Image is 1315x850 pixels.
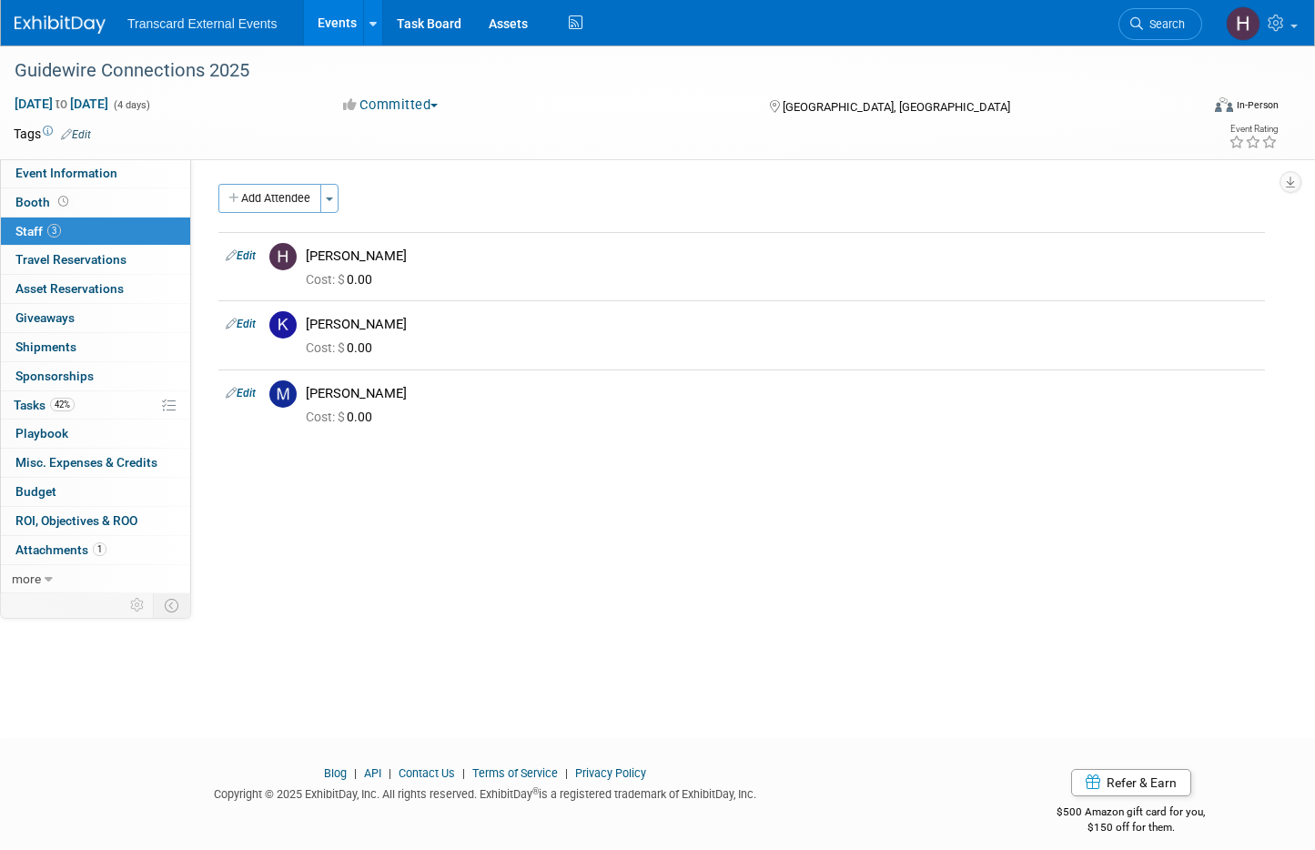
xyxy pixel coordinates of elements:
[53,96,70,111] span: to
[93,542,106,556] span: 1
[269,243,297,270] img: H.jpg
[1,333,190,361] a: Shipments
[218,184,321,213] button: Add Attendee
[122,593,154,617] td: Personalize Event Tab Strip
[269,380,297,408] img: M.jpg
[1226,6,1260,41] img: Haille Dinger
[12,572,41,586] span: more
[1,304,190,332] a: Giveaways
[399,766,455,780] a: Contact Us
[1,159,190,187] a: Event Information
[15,369,94,383] span: Sponsorships
[306,272,347,287] span: Cost: $
[15,426,68,440] span: Playbook
[1,275,190,303] a: Asset Reservations
[983,793,1279,835] div: $500 Amazon gift card for you,
[1215,97,1233,112] img: Format-Inperson.png
[1,218,190,246] a: Staff3
[384,766,396,780] span: |
[983,820,1279,835] div: $150 off for them.
[47,224,61,238] span: 3
[14,96,109,112] span: [DATE] [DATE]
[306,272,379,287] span: 0.00
[15,542,106,557] span: Attachments
[1090,95,1279,122] div: Event Format
[226,387,256,400] a: Edit
[8,55,1171,87] div: Guidewire Connections 2025
[15,224,61,238] span: Staff
[112,99,150,111] span: (4 days)
[349,766,361,780] span: |
[306,340,379,355] span: 0.00
[364,766,381,780] a: API
[306,410,379,424] span: 0.00
[15,455,157,470] span: Misc. Expenses & Credits
[1229,125,1278,134] div: Event Rating
[1,565,190,593] a: more
[15,310,75,325] span: Giveaways
[15,513,137,528] span: ROI, Objectives & ROO
[1118,8,1202,40] a: Search
[1,478,190,506] a: Budget
[306,316,1258,333] div: [PERSON_NAME]
[1,449,190,477] a: Misc. Expenses & Credits
[575,766,646,780] a: Privacy Policy
[324,766,347,780] a: Blog
[306,248,1258,265] div: [PERSON_NAME]
[14,398,75,412] span: Tasks
[1236,98,1279,112] div: In-Person
[306,385,1258,402] div: [PERSON_NAME]
[1,246,190,274] a: Travel Reservations
[1,391,190,420] a: Tasks42%
[15,166,117,180] span: Event Information
[14,125,91,143] td: Tags
[472,766,558,780] a: Terms of Service
[1,362,190,390] a: Sponsorships
[14,782,956,803] div: Copyright © 2025 ExhibitDay, Inc. All rights reserved. ExhibitDay is a registered trademark of Ex...
[532,786,539,796] sup: ®
[306,340,347,355] span: Cost: $
[1143,17,1185,31] span: Search
[458,766,470,780] span: |
[61,128,91,141] a: Edit
[1,188,190,217] a: Booth
[50,398,75,411] span: 42%
[1071,769,1191,796] a: Refer & Earn
[561,766,572,780] span: |
[269,311,297,339] img: K.jpg
[226,249,256,262] a: Edit
[127,16,277,31] span: Transcard External Events
[15,484,56,499] span: Budget
[154,593,191,617] td: Toggle Event Tabs
[15,195,72,209] span: Booth
[15,339,76,354] span: Shipments
[337,96,445,115] button: Committed
[55,195,72,208] span: Booth not reserved yet
[1,420,190,448] a: Playbook
[783,100,1010,114] span: [GEOGRAPHIC_DATA], [GEOGRAPHIC_DATA]
[1,507,190,535] a: ROI, Objectives & ROO
[226,318,256,330] a: Edit
[306,410,347,424] span: Cost: $
[15,15,106,34] img: ExhibitDay
[15,281,124,296] span: Asset Reservations
[15,252,126,267] span: Travel Reservations
[1,536,190,564] a: Attachments1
